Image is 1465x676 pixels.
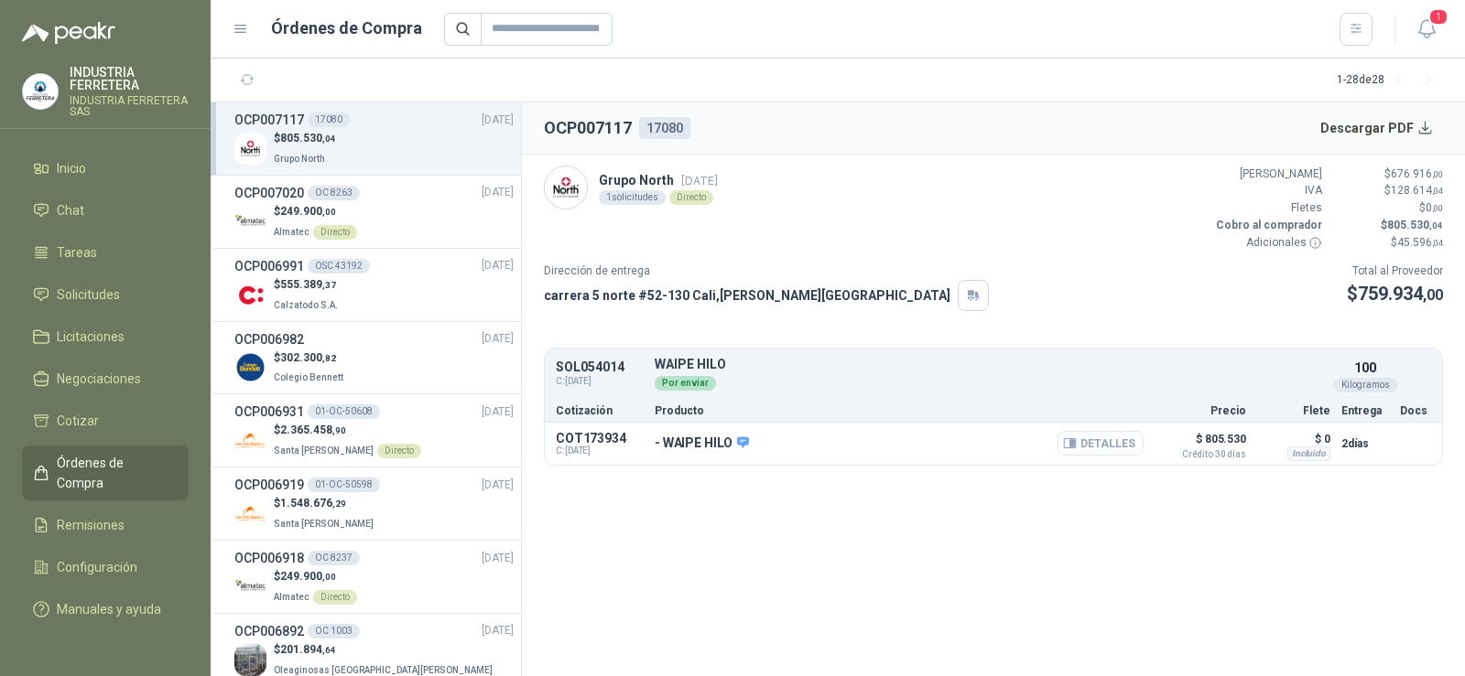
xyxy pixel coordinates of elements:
a: OCP00691901-OC-50598[DATE] Company Logo$1.548.676,29Santa [PERSON_NAME] [234,475,514,532]
div: Directo [313,590,357,605]
span: ,04 [1432,186,1443,196]
span: ,00 [322,572,336,582]
div: 01-OC-50608 [308,404,380,419]
span: ,29 [332,499,346,509]
p: Adicionales [1212,234,1322,252]
p: Cotización [556,405,644,416]
p: Dirección de entrega [544,263,989,280]
span: Almatec [274,592,309,602]
a: Negociaciones [22,361,189,396]
a: Órdenes de Compra [22,445,189,500]
span: [DATE] [482,184,514,201]
span: Cotizar [57,411,99,431]
div: 17080 [308,113,350,127]
p: Flete [1257,405,1330,416]
span: Negociaciones [57,369,141,389]
button: Descargar PDF [1310,110,1444,146]
span: 302.300 [280,351,336,364]
span: [DATE] [482,477,514,494]
img: Company Logo [234,498,266,530]
span: ,04 [1432,238,1443,248]
img: Company Logo [545,166,587,209]
p: $ [274,276,342,294]
img: Company Logo [234,644,266,676]
span: Chat [57,200,84,220]
h3: OCP006991 [234,256,304,276]
p: SOL054014 [556,360,644,374]
span: [DATE] [482,403,514,421]
p: $ [1333,217,1443,234]
span: 249.900 [280,205,336,218]
span: 759.934 [1358,283,1443,305]
p: $ [274,495,377,512]
p: $ [1333,182,1443,199]
span: 201.894 [280,643,336,656]
p: $ [1347,280,1443,308]
p: Docs [1400,405,1431,416]
img: Company Logo [234,206,266,238]
span: 0 [1426,201,1443,214]
div: Incluido [1287,446,1330,461]
p: $ [1333,234,1443,252]
span: Solicitudes [57,284,120,305]
p: Grupo North [599,170,718,190]
p: $ 0 [1257,428,1330,450]
span: Calzatodo S.A. [274,300,338,310]
p: 100 [1354,358,1376,378]
span: Inicio [57,158,86,178]
div: Directo [669,190,713,205]
span: 249.900 [280,570,336,583]
p: Precio [1155,405,1246,416]
h3: OCP006919 [234,475,304,495]
a: OCP006982[DATE] Company Logo$302.300,82Colegio Bennett [234,329,514,387]
span: 1 [1428,8,1449,26]
span: [DATE] [482,112,514,129]
span: ,04 [1429,220,1443,231]
span: [DATE] [482,257,514,274]
span: Configuración [57,557,137,577]
button: 1 [1410,13,1443,46]
span: ,04 [322,134,336,144]
h3: OCP007020 [234,183,304,203]
span: [DATE] [482,550,514,567]
span: 805.530 [280,132,336,145]
img: Logo peakr [22,22,115,44]
span: ,90 [332,425,346,435]
p: $ [1333,199,1443,217]
span: Oleaginosas [GEOGRAPHIC_DATA][PERSON_NAME] [274,665,493,675]
h3: OCP006918 [234,548,304,568]
p: IVA [1212,182,1322,199]
p: INDUSTRIA FERRETERA [70,66,189,91]
p: $ [274,568,357,585]
span: Santa [PERSON_NAME] [274,519,374,529]
span: [DATE] [681,174,718,188]
p: [PERSON_NAME] [1212,166,1322,183]
div: 01-OC-50598 [308,477,380,492]
a: Solicitudes [22,277,189,312]
span: ,00 [1432,169,1443,179]
span: 128.614 [1391,184,1443,197]
p: $ 805.530 [1155,428,1246,459]
p: $ [274,349,347,367]
a: OCP006918OC 8237[DATE] Company Logo$249.900,00AlmatecDirecto [234,548,514,606]
a: Remisiones [22,508,189,542]
h3: OCP006982 [234,329,304,349]
span: Santa [PERSON_NAME] [274,445,374,456]
p: $ [1333,166,1443,183]
a: Configuración [22,550,189,585]
p: WAIPE HILO [655,358,1330,371]
span: Manuales y ayuda [57,599,161,619]
span: ,00 [1423,286,1443,304]
p: Total al Proveedor [1347,263,1443,280]
span: 676.916 [1391,167,1443,180]
span: [DATE] [482,330,514,348]
img: Company Logo [234,279,266,311]
p: Entrega [1341,405,1389,416]
img: Company Logo [23,74,58,109]
span: ,37 [322,280,336,290]
span: Almatec [274,227,309,237]
span: ,82 [322,353,336,363]
span: 45.596 [1397,236,1443,249]
a: OCP00711717080[DATE] Company Logo$805.530,04Grupo North [234,110,514,167]
div: OC 8237 [308,551,360,565]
